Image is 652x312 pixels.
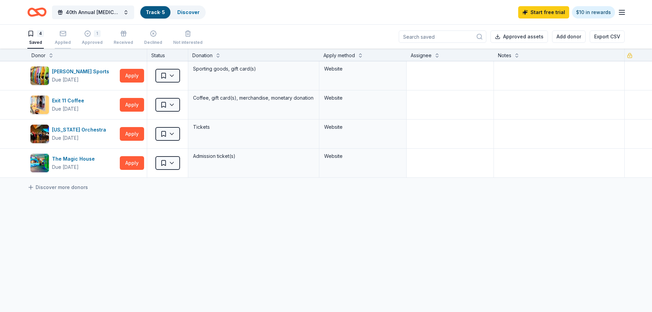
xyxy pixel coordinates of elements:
div: Website [324,94,401,102]
div: Saved [27,40,44,45]
div: Due [DATE] [52,76,79,84]
div: Declined [144,40,162,45]
img: Image for Minnesota Orchestra [30,125,49,143]
button: Image for Exit 11 CoffeeExit 11 CoffeeDue [DATE] [30,95,117,114]
div: [US_STATE] Orchestra [52,126,109,134]
button: Applied [55,27,71,49]
div: Applied [55,40,71,45]
button: Export CSV [590,30,625,43]
button: Apply [120,156,144,170]
div: Assignee [411,51,432,60]
div: Website [324,152,401,160]
div: The Magic House [52,155,98,163]
button: Not interested [173,27,203,49]
div: Approved [82,40,103,45]
button: Apply [120,127,144,141]
button: Track· 5Discover [140,5,206,19]
div: Tickets [192,122,315,132]
div: Coffee, gift card(s), merchandise, monetary donation [192,93,315,103]
button: 40th Annual [MEDICAL_DATA] Gala [52,5,134,19]
button: 4Saved [27,27,44,49]
div: Received [114,40,133,45]
input: Search saved [399,30,486,43]
span: 40th Annual [MEDICAL_DATA] Gala [66,8,120,16]
button: Declined [144,27,162,49]
a: $10 in rewards [572,6,615,18]
div: Admission ticket(s) [192,151,315,161]
button: Image for Dunham's Sports[PERSON_NAME] SportsDue [DATE] [30,66,117,85]
button: Apply [120,98,144,112]
div: Website [324,123,401,131]
button: Received [114,27,133,49]
div: Notes [498,51,511,60]
div: Exit 11 Coffee [52,97,87,105]
div: Donor [31,51,46,60]
button: Approved assets [490,30,548,43]
div: Due [DATE] [52,105,79,113]
div: Website [324,65,401,73]
a: Track· 5 [146,9,165,15]
a: Home [27,4,47,20]
div: Donation [192,51,213,60]
div: Due [DATE] [52,134,79,142]
div: 4 [37,30,44,37]
button: Image for The Magic HouseThe Magic HouseDue [DATE] [30,153,117,173]
div: Due [DATE] [52,163,79,171]
button: Apply [120,69,144,83]
img: Image for Dunham's Sports [30,66,49,85]
button: 1Approved [82,27,103,49]
div: Status [147,49,188,61]
div: [PERSON_NAME] Sports [52,67,112,76]
a: Discover more donors [27,183,88,191]
a: Start free trial [518,6,569,18]
button: Add donor [552,30,586,43]
img: Image for The Magic House [30,154,49,172]
img: Image for Exit 11 Coffee [30,96,49,114]
div: Apply method [323,51,355,60]
a: Discover [177,9,200,15]
div: 1 [94,30,101,37]
button: Image for Minnesota Orchestra[US_STATE] OrchestraDue [DATE] [30,124,117,143]
div: Not interested [173,40,203,45]
div: Sporting goods, gift card(s) [192,64,315,74]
